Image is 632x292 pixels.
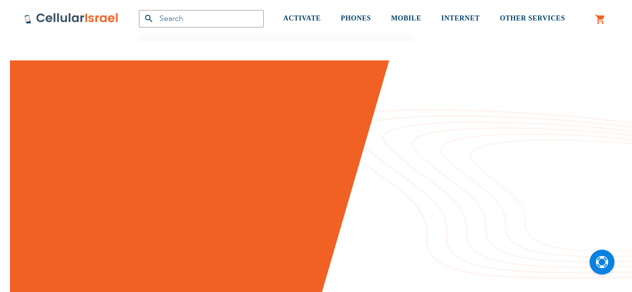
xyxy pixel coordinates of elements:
span: OTHER SERVICES [500,14,565,22]
span: INTERNET [441,14,480,22]
input: Search [139,10,264,27]
span: ACTIVATE [283,14,321,22]
img: Cellular Israel Logo [24,12,119,24]
span: PHONES [341,14,371,22]
span: MOBILE [391,14,422,22]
